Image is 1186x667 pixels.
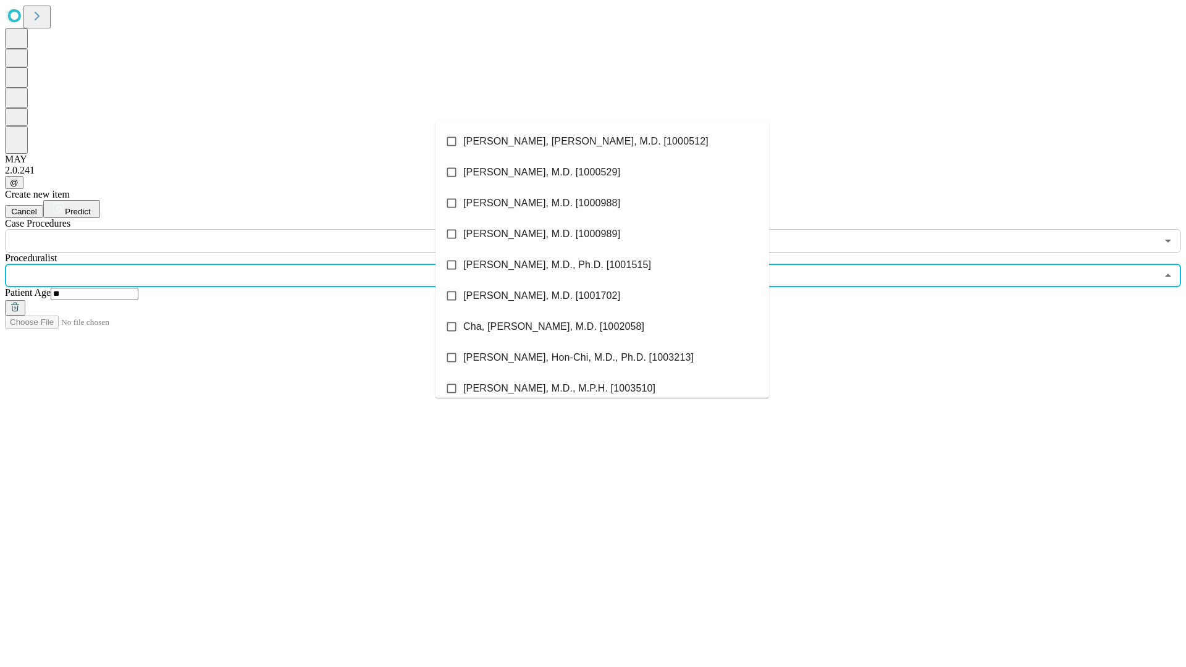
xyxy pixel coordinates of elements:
[1159,267,1177,284] button: Close
[463,288,620,303] span: [PERSON_NAME], M.D. [1001702]
[463,134,709,149] span: [PERSON_NAME], [PERSON_NAME], M.D. [1000512]
[463,319,644,334] span: Cha, [PERSON_NAME], M.D. [1002058]
[65,207,90,216] span: Predict
[5,154,1181,165] div: MAY
[463,165,620,180] span: [PERSON_NAME], M.D. [1000529]
[5,218,70,229] span: Scheduled Procedure
[5,253,57,263] span: Proceduralist
[10,178,19,187] span: @
[5,176,23,189] button: @
[463,381,655,396] span: [PERSON_NAME], M.D., M.P.H. [1003510]
[463,227,620,241] span: [PERSON_NAME], M.D. [1000989]
[5,189,70,199] span: Create new item
[5,165,1181,176] div: 2.0.241
[5,205,43,218] button: Cancel
[463,350,694,365] span: [PERSON_NAME], Hon-Chi, M.D., Ph.D. [1003213]
[43,200,100,218] button: Predict
[1159,232,1177,250] button: Open
[11,207,37,216] span: Cancel
[463,196,620,211] span: [PERSON_NAME], M.D. [1000988]
[463,258,651,272] span: [PERSON_NAME], M.D., Ph.D. [1001515]
[5,287,51,298] span: Patient Age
